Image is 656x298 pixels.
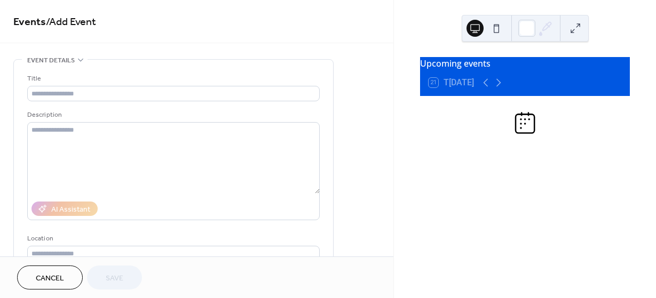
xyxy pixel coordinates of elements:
a: Events [13,12,46,33]
button: Cancel [17,265,83,289]
span: Event details [27,55,75,66]
div: Location [27,233,318,244]
span: / Add Event [46,12,96,33]
div: Upcoming events [420,57,630,70]
div: Title [27,73,318,84]
span: Cancel [36,273,64,284]
div: Description [27,109,318,120]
